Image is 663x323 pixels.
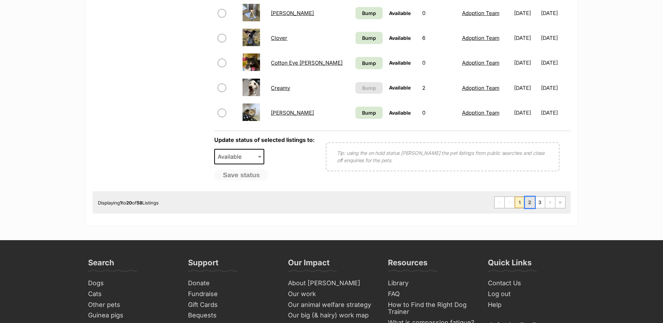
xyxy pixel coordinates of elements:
[419,1,458,25] td: 0
[485,278,578,289] a: Contact Us
[98,200,159,206] span: Displaying to of Listings
[185,278,278,289] a: Donate
[85,300,178,310] a: Other pets
[419,51,458,75] td: 0
[541,51,570,75] td: [DATE]
[285,310,378,321] a: Our big (& hairy) work map
[545,197,555,208] a: Next page
[485,300,578,310] a: Help
[495,197,504,208] span: First page
[285,300,378,310] a: Our animal welfare strategy
[419,26,458,50] td: 6
[120,200,122,206] strong: 1
[355,32,382,44] a: Bump
[271,59,343,66] a: Cotton Eye [PERSON_NAME]
[355,57,382,69] a: Bump
[555,197,565,208] a: Last page
[385,289,478,300] a: FAQ
[515,197,525,208] span: Page 1
[285,289,378,300] a: Our work
[271,109,314,116] a: [PERSON_NAME]
[485,289,578,300] a: Log out
[85,289,178,300] a: Cats
[355,107,382,119] a: Bump
[362,34,376,42] span: Bump
[355,82,382,94] button: Bump
[511,76,540,100] td: [DATE]
[462,59,499,66] a: Adoption Team
[511,26,540,50] td: [DATE]
[355,7,382,19] a: Bump
[337,149,548,164] p: Tip: using the on hold status [PERSON_NAME] the pet listings from public searches and close off e...
[137,200,142,206] strong: 58
[385,278,478,289] a: Library
[389,85,411,91] span: Available
[285,278,378,289] a: About [PERSON_NAME]
[185,310,278,321] a: Bequests
[385,300,478,317] a: How to Find the Right Dog Trainer
[541,76,570,100] td: [DATE]
[271,85,290,91] a: Creamy
[362,109,376,116] span: Bump
[494,196,565,208] nav: Pagination
[535,197,545,208] a: Page 3
[511,101,540,125] td: [DATE]
[541,101,570,125] td: [DATE]
[511,51,540,75] td: [DATE]
[85,278,178,289] a: Dogs
[388,258,427,272] h3: Resources
[362,9,376,17] span: Bump
[362,84,376,92] span: Bump
[389,60,411,66] span: Available
[462,85,499,91] a: Adoption Team
[389,10,411,16] span: Available
[214,170,269,181] button: Save status
[214,149,265,164] span: Available
[462,10,499,16] a: Adoption Team
[88,258,114,272] h3: Search
[271,35,287,41] a: Clover
[462,109,499,116] a: Adoption Team
[271,10,314,16] a: [PERSON_NAME]
[85,310,178,321] a: Guinea pigs
[505,197,514,208] span: Previous page
[389,110,411,116] span: Available
[488,258,532,272] h3: Quick Links
[525,197,535,208] a: Page 2
[362,59,376,67] span: Bump
[214,136,315,143] label: Update status of selected listings to:
[185,300,278,310] a: Gift Cards
[419,76,458,100] td: 2
[126,200,132,206] strong: 20
[215,152,248,161] span: Available
[288,258,330,272] h3: Our Impact
[511,1,540,25] td: [DATE]
[541,26,570,50] td: [DATE]
[462,35,499,41] a: Adoption Team
[188,258,218,272] h3: Support
[419,101,458,125] td: 0
[389,35,411,41] span: Available
[185,289,278,300] a: Fundraise
[541,1,570,25] td: [DATE]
